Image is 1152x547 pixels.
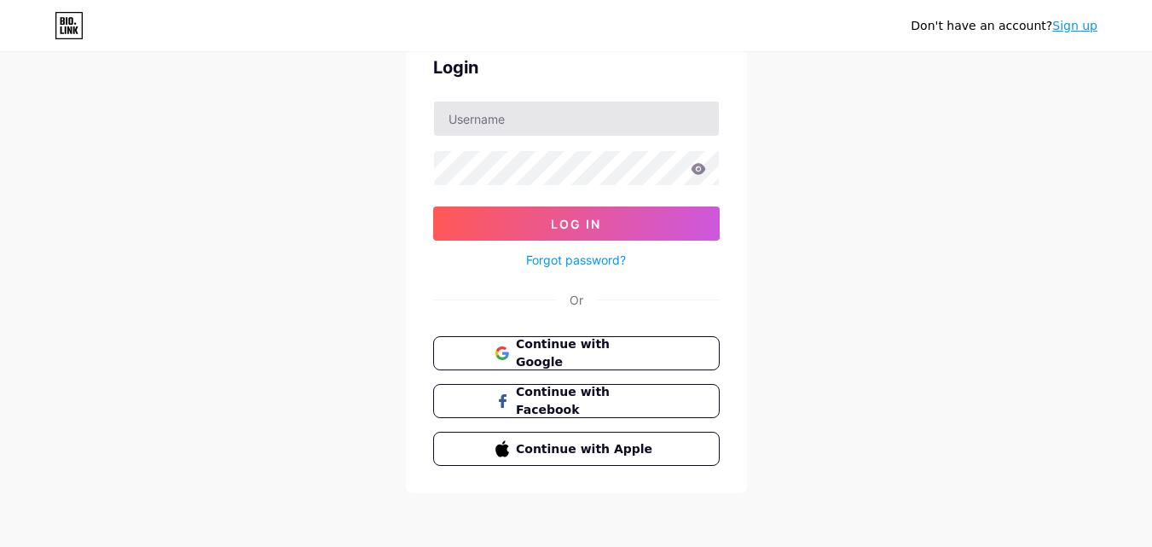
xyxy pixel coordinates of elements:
input: Username [434,102,719,136]
span: Continue with Google [516,335,657,371]
span: Log In [551,217,601,231]
button: Continue with Facebook [433,384,720,418]
div: Don't have an account? [911,17,1097,35]
div: Login [433,55,720,80]
span: Continue with Apple [516,440,657,458]
button: Continue with Google [433,336,720,370]
button: Continue with Apple [433,432,720,466]
div: Or [570,291,583,309]
span: Continue with Facebook [516,383,657,419]
a: Sign up [1052,19,1097,32]
button: Log In [433,207,720,241]
a: Forgot password? [526,251,626,269]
